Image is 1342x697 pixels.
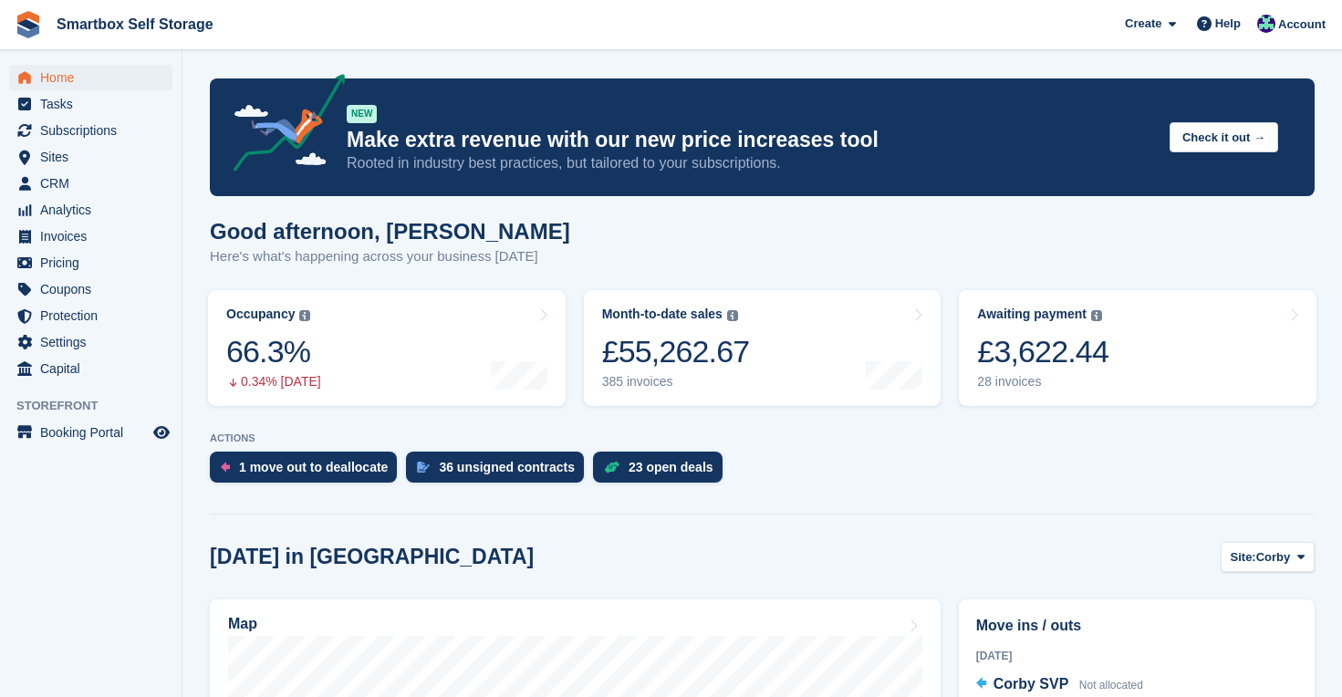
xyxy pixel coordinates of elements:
div: 0.34% [DATE] [226,374,321,390]
img: contract_signature_icon-13c848040528278c33f63329250d36e43548de30e8caae1d1a13099fd9432cc5.svg [417,462,430,473]
a: menu [9,250,172,276]
button: Site: Corby [1221,542,1315,572]
span: Invoices [40,224,150,249]
span: Subscriptions [40,118,150,143]
span: Corby [1256,548,1291,567]
a: 23 open deals [593,452,732,492]
a: menu [9,91,172,117]
img: move_outs_to_deallocate_icon-f764333ba52eb49d3ac5e1228854f67142a1ed5810a6f6cc68b1a99e826820c5.svg [221,462,230,473]
img: deal-1b604bf984904fb50ccaf53a9ad4b4a5d6e5aea283cecdc64d6e3604feb123c2.svg [604,461,619,473]
div: £55,262.67 [602,333,750,370]
div: 36 unsigned contracts [439,460,575,474]
button: Check it out → [1170,122,1278,152]
span: Not allocated [1079,679,1143,692]
span: Analytics [40,197,150,223]
img: stora-icon-8386f47178a22dfd0bd8f6a31ec36ba5ce8667c1dd55bd0f319d3a0aa187defe.svg [15,11,42,38]
a: menu [9,144,172,170]
span: Coupons [40,276,150,302]
span: CRM [40,171,150,196]
div: £3,622.44 [977,333,1108,370]
div: NEW [347,105,377,123]
a: menu [9,118,172,143]
span: Tasks [40,91,150,117]
p: Here's what's happening across your business [DATE] [210,246,570,267]
img: icon-info-grey-7440780725fd019a000dd9b08b2336e03edf1995a4989e88bcd33f0948082b44.svg [299,310,310,321]
span: Create [1125,15,1161,33]
img: Roger Canham [1257,15,1275,33]
span: Pricing [40,250,150,276]
div: 1 move out to deallocate [239,460,388,474]
h2: [DATE] in [GEOGRAPHIC_DATA] [210,545,534,569]
a: Smartbox Self Storage [49,9,221,39]
h2: Move ins / outs [976,615,1297,637]
span: Home [40,65,150,90]
span: Corby SVP [993,676,1069,692]
h2: Map [228,616,257,632]
a: menu [9,276,172,302]
a: 36 unsigned contracts [406,452,593,492]
a: Month-to-date sales £55,262.67 385 invoices [584,290,941,406]
a: Occupancy 66.3% 0.34% [DATE] [208,290,566,406]
div: Month-to-date sales [602,307,723,322]
a: menu [9,420,172,445]
span: Settings [40,329,150,355]
h1: Good afternoon, [PERSON_NAME] [210,219,570,244]
a: menu [9,329,172,355]
a: menu [9,171,172,196]
a: Corby SVP Not allocated [976,673,1143,697]
span: Protection [40,303,150,328]
span: Site: [1231,548,1256,567]
img: icon-info-grey-7440780725fd019a000dd9b08b2336e03edf1995a4989e88bcd33f0948082b44.svg [1091,310,1102,321]
img: price-adjustments-announcement-icon-8257ccfd72463d97f412b2fc003d46551f7dbcb40ab6d574587a9cd5c0d94... [218,74,346,178]
p: Rooted in industry best practices, but tailored to your subscriptions. [347,153,1155,173]
p: ACTIONS [210,432,1315,444]
a: menu [9,356,172,381]
a: menu [9,303,172,328]
a: Awaiting payment £3,622.44 28 invoices [959,290,1316,406]
span: Booking Portal [40,420,150,445]
div: 28 invoices [977,374,1108,390]
div: 66.3% [226,333,321,370]
a: 1 move out to deallocate [210,452,406,492]
span: Capital [40,356,150,381]
span: Help [1215,15,1241,33]
a: Preview store [151,421,172,443]
span: Storefront [16,397,182,415]
a: menu [9,224,172,249]
span: Sites [40,144,150,170]
div: 23 open deals [629,460,713,474]
div: 385 invoices [602,374,750,390]
a: menu [9,197,172,223]
div: Awaiting payment [977,307,1087,322]
div: Occupancy [226,307,295,322]
div: [DATE] [976,648,1297,664]
span: Account [1278,16,1326,34]
img: icon-info-grey-7440780725fd019a000dd9b08b2336e03edf1995a4989e88bcd33f0948082b44.svg [727,310,738,321]
p: Make extra revenue with our new price increases tool [347,127,1155,153]
a: menu [9,65,172,90]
